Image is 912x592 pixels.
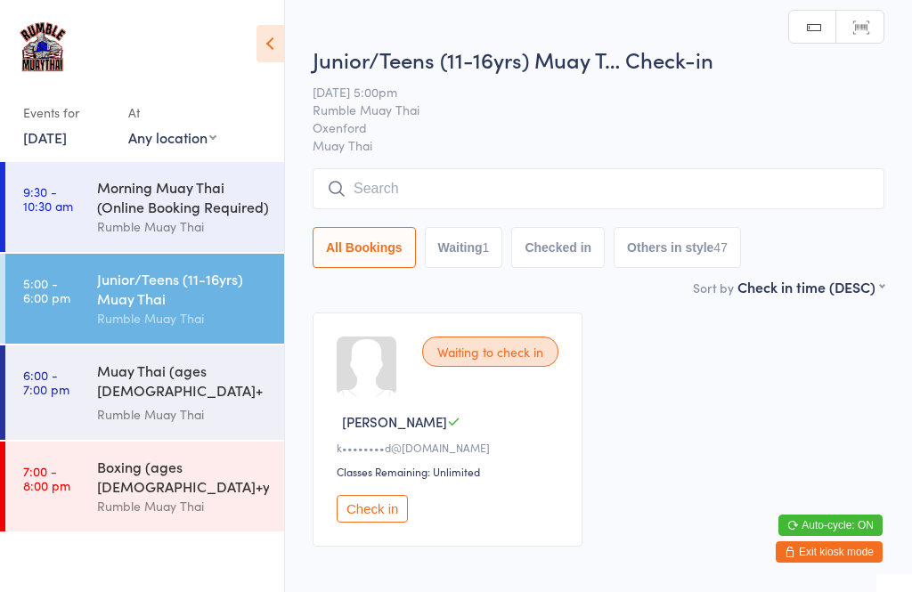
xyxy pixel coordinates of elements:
time: 6:00 - 7:00 pm [23,368,69,396]
div: Rumble Muay Thai [97,308,269,328]
button: Check in [337,495,408,523]
span: Muay Thai [313,136,884,154]
div: At [128,98,216,127]
span: [DATE] 5:00pm [313,83,857,101]
a: 6:00 -7:00 pmMuay Thai (ages [DEMOGRAPHIC_DATA]+ yrs)Rumble Muay Thai [5,345,284,440]
button: Checked in [511,227,605,268]
a: 9:30 -10:30 amMorning Muay Thai (Online Booking Required)Rumble Muay Thai [5,162,284,252]
div: Rumble Muay Thai [97,404,269,425]
button: Auto-cycle: ON [778,515,883,536]
div: Waiting to check in [422,337,558,367]
div: Boxing (ages [DEMOGRAPHIC_DATA]+yrs) [97,457,269,496]
h2: Junior/Teens (11-16yrs) Muay T… Check-in [313,45,884,74]
div: Muay Thai (ages [DEMOGRAPHIC_DATA]+ yrs) [97,361,269,404]
button: All Bookings [313,227,416,268]
button: Others in style47 [614,227,741,268]
div: Events for [23,98,110,127]
div: Classes Remaining: Unlimited [337,464,564,479]
span: [PERSON_NAME] [342,412,447,431]
time: 5:00 - 6:00 pm [23,276,70,304]
input: Search [313,168,884,209]
div: Any location [128,127,216,147]
a: [DATE] [23,127,67,147]
div: Junior/Teens (11-16yrs) Muay Thai [97,269,269,308]
a: 7:00 -8:00 pmBoxing (ages [DEMOGRAPHIC_DATA]+yrs)Rumble Muay Thai [5,442,284,531]
div: Rumble Muay Thai [97,496,269,516]
time: 9:30 - 10:30 am [23,184,73,213]
img: Rumble Muay Thai [18,13,68,80]
div: k••••••••d@[DOMAIN_NAME] [337,440,564,455]
button: Exit kiosk mode [776,541,883,563]
a: 5:00 -6:00 pmJunior/Teens (11-16yrs) Muay ThaiRumble Muay Thai [5,254,284,344]
div: 47 [713,240,728,255]
div: Morning Muay Thai (Online Booking Required) [97,177,269,216]
time: 7:00 - 8:00 pm [23,464,70,492]
span: Oxenford [313,118,857,136]
span: Rumble Muay Thai [313,101,857,118]
button: Waiting1 [425,227,503,268]
div: 1 [483,240,490,255]
div: Check in time (DESC) [737,277,884,296]
label: Sort by [693,279,734,296]
div: Rumble Muay Thai [97,216,269,237]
